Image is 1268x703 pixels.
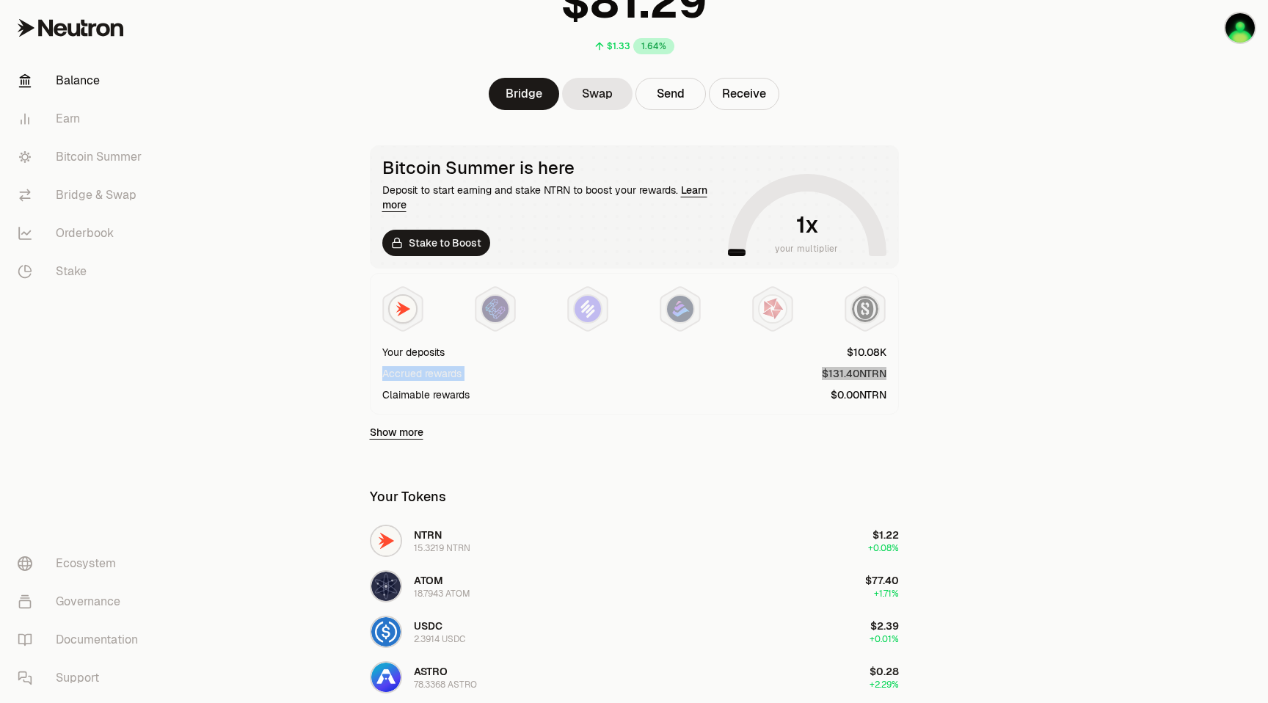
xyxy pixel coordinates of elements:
[382,230,490,256] a: Stake to Boost
[371,663,401,692] img: ASTRO Logo
[382,345,445,360] div: Your deposits
[371,572,401,601] img: ATOM Logo
[6,621,158,659] a: Documentation
[870,679,899,691] span: +2.29%
[414,679,477,691] div: 78.3368 ASTRO
[852,296,878,322] img: Structured Points
[6,176,158,214] a: Bridge & Swap
[6,214,158,252] a: Orderbook
[361,564,908,608] button: ATOM LogoATOM18.7943 ATOM$77.40+1.71%
[361,655,908,699] button: ASTRO LogoASTRO78.3368 ASTRO$0.28+2.29%
[6,583,158,621] a: Governance
[709,78,779,110] button: Receive
[489,78,559,110] a: Bridge
[382,387,470,402] div: Claimable rewards
[414,619,442,633] span: USDC
[868,542,899,554] span: +0.08%
[414,588,470,600] div: 18.7943 ATOM
[6,544,158,583] a: Ecosystem
[414,528,442,542] span: NTRN
[414,633,465,645] div: 2.3914 USDC
[482,296,509,322] img: EtherFi Points
[872,528,899,542] span: $1.22
[870,665,899,678] span: $0.28
[635,78,706,110] button: Send
[414,542,470,554] div: 15.3219 NTRN
[370,487,446,507] div: Your Tokens
[371,617,401,646] img: USDC Logo
[370,425,423,440] a: Show more
[1225,13,1255,43] img: Albert 5
[414,665,448,678] span: ASTRO
[414,574,443,587] span: ATOM
[870,619,899,633] span: $2.39
[390,296,416,322] img: NTRN
[775,241,839,256] span: your multiplier
[6,100,158,138] a: Earn
[6,62,158,100] a: Balance
[361,610,908,654] button: USDC LogoUSDC2.3914 USDC$2.39+0.01%
[6,659,158,697] a: Support
[382,183,722,212] div: Deposit to start earning and stake NTRN to boost your rewards.
[382,366,462,381] div: Accrued rewards
[371,526,401,556] img: NTRN Logo
[667,296,693,322] img: Bedrock Diamonds
[6,138,158,176] a: Bitcoin Summer
[607,40,630,52] div: $1.33
[874,588,899,600] span: +1.71%
[361,519,908,563] button: NTRN LogoNTRN15.3219 NTRN$1.22+0.08%
[870,633,899,645] span: +0.01%
[562,78,633,110] a: Swap
[575,296,601,322] img: Solv Points
[865,574,899,587] span: $77.40
[759,296,786,322] img: Mars Fragments
[633,38,674,54] div: 1.64%
[382,158,722,178] div: Bitcoin Summer is here
[6,252,158,291] a: Stake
